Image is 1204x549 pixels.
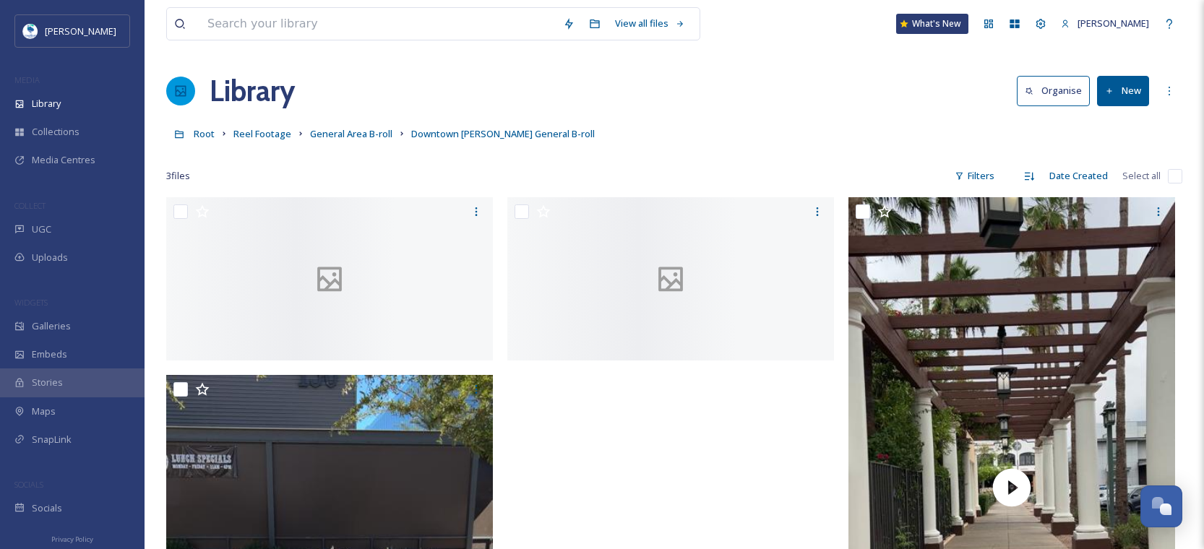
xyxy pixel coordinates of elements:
a: [PERSON_NAME] [1054,9,1156,38]
span: SOCIALS [14,479,43,490]
div: Date Created [1042,162,1115,190]
span: Privacy Policy [51,535,93,544]
a: Downtown [PERSON_NAME] General B-roll [411,125,595,142]
span: [PERSON_NAME] [45,25,116,38]
span: 3 file s [166,169,190,183]
a: Privacy Policy [51,529,93,547]
span: General Area B-roll [310,127,392,140]
a: What's New [896,14,968,34]
a: View all files [608,9,692,38]
span: COLLECT [14,200,46,211]
button: Open Chat [1140,485,1182,527]
span: Downtown [PERSON_NAME] General B-roll [411,127,595,140]
span: SnapLink [32,433,72,446]
span: Collections [32,125,79,139]
span: Stories [32,376,63,389]
span: MEDIA [14,74,40,85]
span: Socials [32,501,62,515]
a: Root [194,125,215,142]
button: New [1097,76,1149,105]
span: UGC [32,222,51,236]
a: Reel Footage [233,125,291,142]
span: Uploads [32,251,68,264]
span: Root [194,127,215,140]
span: Reel Footage [233,127,291,140]
div: Filters [947,162,1002,190]
span: [PERSON_NAME] [1078,17,1149,30]
span: Media Centres [32,153,95,167]
span: Select all [1122,169,1161,183]
span: Embeds [32,347,67,361]
span: Maps [32,405,56,418]
a: General Area B-roll [310,125,392,142]
input: Search your library [200,8,556,40]
span: WIDGETS [14,297,48,308]
a: Library [210,69,295,113]
span: Library [32,97,61,111]
img: download.jpeg [23,24,38,38]
span: Galleries [32,319,71,333]
button: Organise [1017,76,1090,105]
